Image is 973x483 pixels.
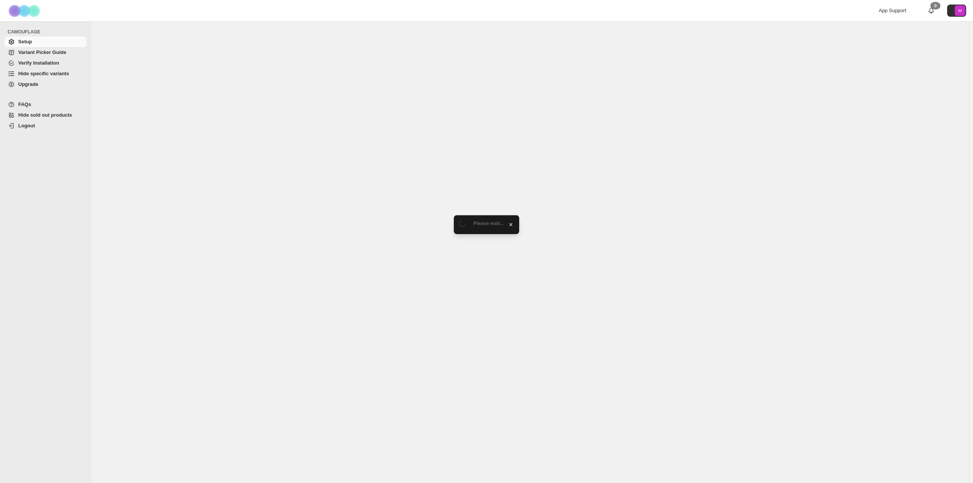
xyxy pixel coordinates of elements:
span: FAQs [18,101,31,107]
a: Upgrade [5,79,87,90]
span: Verify Installation [18,60,59,66]
img: Camouflage [6,0,44,21]
a: Logout [5,120,87,131]
span: CAMOUFLAGE [8,29,87,35]
div: 0 [930,2,940,10]
span: Setup [18,39,32,44]
a: Variant Picker Guide [5,47,87,58]
button: Avatar with initials M [947,5,966,17]
span: Variant Picker Guide [18,49,66,55]
text: M [958,8,962,13]
span: Please wait... [474,220,504,226]
a: Hide sold out products [5,110,87,120]
span: App Support [879,8,906,13]
span: Hide sold out products [18,112,72,118]
span: Hide specific variants [18,71,69,76]
a: Hide specific variants [5,68,87,79]
a: 0 [927,7,935,14]
a: FAQs [5,99,87,110]
a: Setup [5,36,87,47]
span: Avatar with initials M [955,5,965,16]
span: Upgrade [18,81,38,87]
span: Logout [18,123,35,128]
a: Verify Installation [5,58,87,68]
